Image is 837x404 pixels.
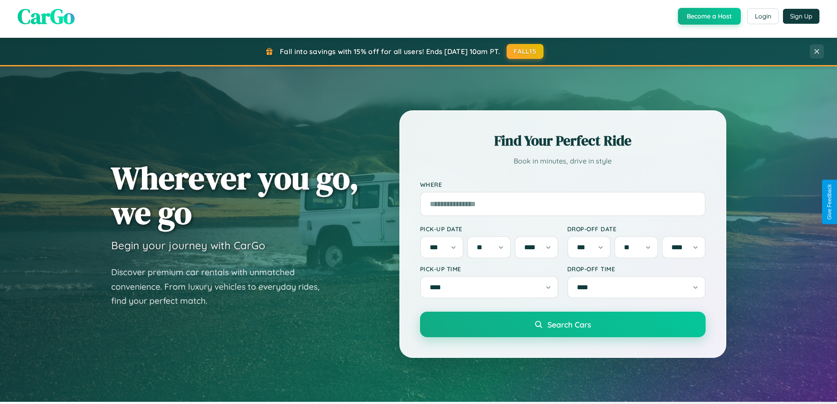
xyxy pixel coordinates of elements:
label: Drop-off Date [567,225,706,233]
h2: Find Your Perfect Ride [420,131,706,150]
h3: Begin your journey with CarGo [111,239,265,252]
label: Pick-up Time [420,265,558,273]
label: Where [420,181,706,188]
button: Become a Host [678,8,741,25]
span: Fall into savings with 15% off for all users! Ends [DATE] 10am PT. [280,47,500,56]
p: Discover premium car rentals with unmatched convenience. From luxury vehicles to everyday rides, ... [111,265,331,308]
p: Book in minutes, drive in style [420,155,706,167]
h1: Wherever you go, we go [111,160,359,230]
span: Search Cars [547,320,591,329]
button: Login [747,8,779,24]
span: CarGo [18,2,75,31]
button: FALL15 [507,44,544,59]
div: Give Feedback [826,184,833,220]
label: Pick-up Date [420,225,558,233]
button: Sign Up [783,9,819,24]
label: Drop-off Time [567,265,706,273]
button: Search Cars [420,312,706,337]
